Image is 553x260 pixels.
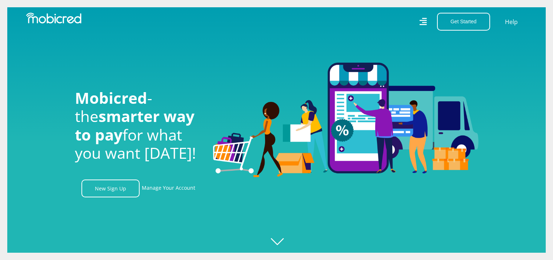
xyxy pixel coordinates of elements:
img: Welcome to Mobicred [213,63,478,178]
button: Get Started [437,13,490,31]
img: Mobicred [26,13,81,24]
span: Mobicred [75,87,147,108]
a: Manage Your Account [142,180,195,197]
a: Help [505,17,518,27]
span: smarter way to pay [75,106,195,145]
h1: - the for what you want [DATE]! [75,89,202,162]
a: New Sign Up [81,180,140,197]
